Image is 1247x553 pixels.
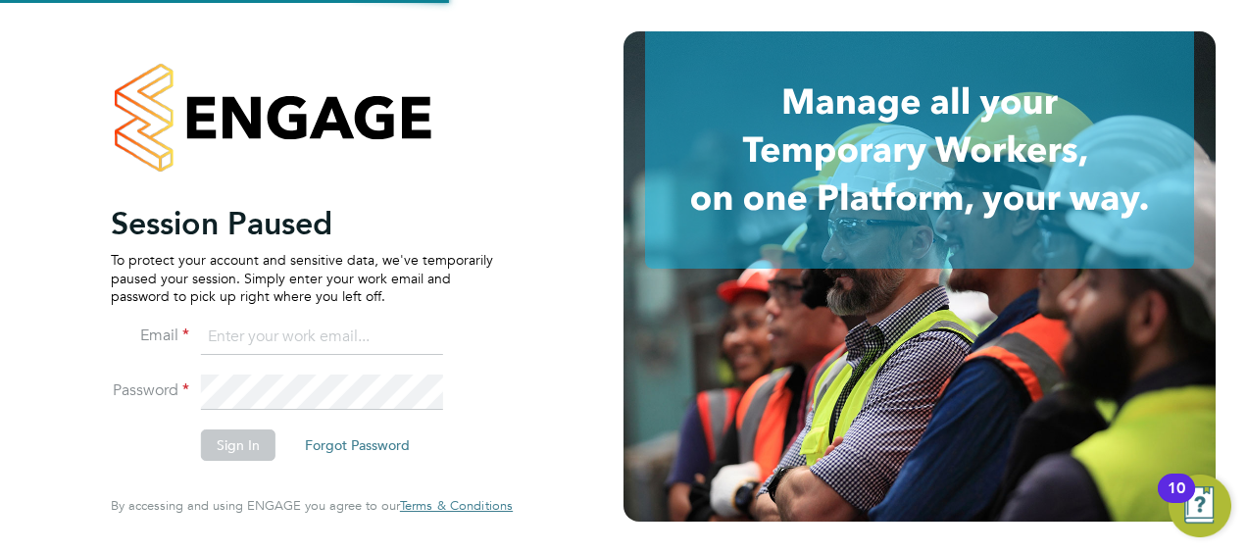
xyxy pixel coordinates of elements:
[201,429,275,461] button: Sign In
[400,498,513,514] a: Terms & Conditions
[289,429,425,461] button: Forgot Password
[111,380,189,401] label: Password
[201,320,443,355] input: Enter your work email...
[111,204,493,243] h2: Session Paused
[1168,488,1185,514] div: 10
[111,497,513,514] span: By accessing and using ENGAGE you agree to our
[1169,475,1231,537] button: Open Resource Center, 10 new notifications
[111,326,189,346] label: Email
[400,497,513,514] span: Terms & Conditions
[111,251,493,305] p: To protect your account and sensitive data, we've temporarily paused your session. Simply enter y...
